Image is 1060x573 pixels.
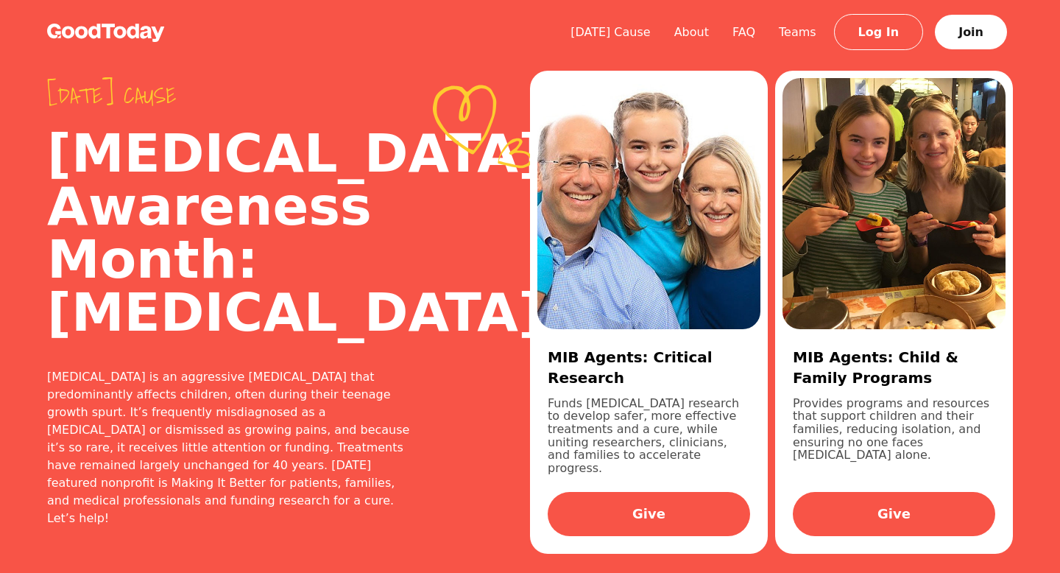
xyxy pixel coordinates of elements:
[548,347,750,388] h3: MIB Agents: Critical Research
[47,127,412,339] h2: [MEDICAL_DATA] Awareness Month: [MEDICAL_DATA]
[662,25,721,39] a: About
[47,82,412,109] span: [DATE] cause
[721,25,767,39] a: FAQ
[548,492,750,536] a: Give
[548,397,750,475] p: Funds [MEDICAL_DATA] research to develop safer, more effective treatments and a cure, while uniti...
[793,397,995,475] p: Provides programs and resources that support children and their families, reducing isolation, and...
[793,492,995,536] a: Give
[537,78,760,329] img: d565465e-494d-4b16-96bf-b401600a7303.jpeg
[935,15,1007,49] a: Join
[782,78,1006,329] img: 2341aa80-c3ca-49b0-8b20-5adb11c1cea1.jpg
[767,25,828,39] a: Teams
[47,368,412,527] div: [MEDICAL_DATA] is an aggressive [MEDICAL_DATA] that predominantly affects children, often during ...
[559,25,662,39] a: [DATE] Cause
[834,14,924,50] a: Log In
[47,24,165,42] img: GoodToday
[793,347,995,388] h3: MIB Agents: Child & Family Programs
